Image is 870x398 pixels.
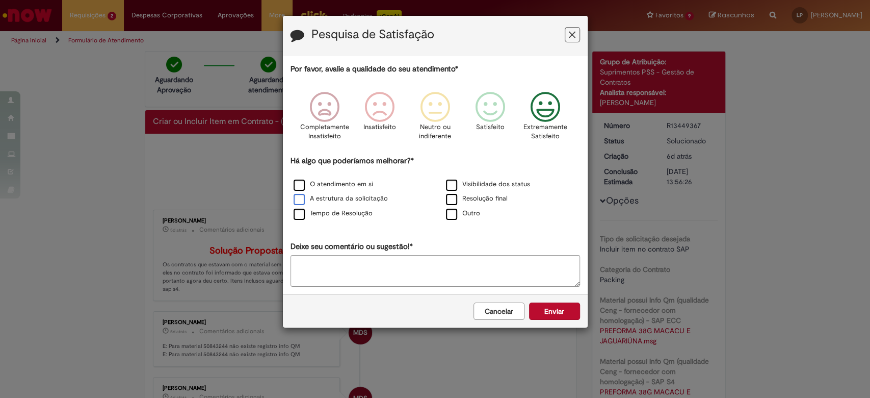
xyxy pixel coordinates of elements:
[294,194,388,204] label: A estrutura da solicitação
[409,84,461,154] div: Neutro ou indiferente
[446,180,530,189] label: Visibilidade dos status
[300,122,349,141] p: Completamente Insatisfeito
[529,303,580,320] button: Enviar
[294,209,373,218] label: Tempo de Resolução
[291,64,458,74] label: Por favor, avalie a qualidade do seu atendimento*
[416,122,453,141] p: Neutro ou indiferente
[446,194,508,204] label: Resolução final
[354,84,406,154] div: Insatisfeito
[519,84,571,154] div: Extremamente Satisfeito
[446,209,480,218] label: Outro
[523,122,567,141] p: Extremamente Satisfeito
[311,28,434,41] label: Pesquisa de Satisfação
[294,180,373,189] label: O atendimento em si
[464,84,516,154] div: Satisfeito
[299,84,351,154] div: Completamente Insatisfeito
[291,156,580,221] div: Há algo que poderíamos melhorar?*
[363,122,396,132] p: Insatisfeito
[476,122,505,132] p: Satisfeito
[291,241,413,252] label: Deixe seu comentário ou sugestão!*
[473,303,524,320] button: Cancelar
